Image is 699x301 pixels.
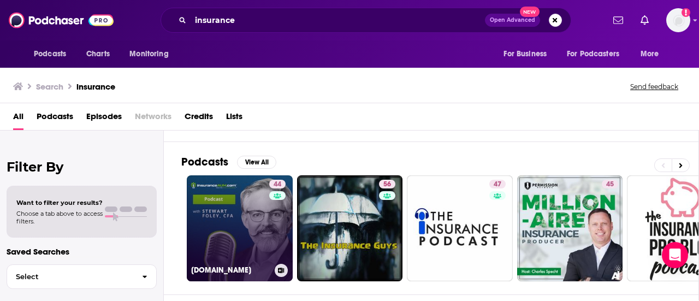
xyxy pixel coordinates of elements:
[274,179,281,190] span: 44
[567,46,619,62] span: For Podcasters
[7,264,157,289] button: Select
[520,7,540,17] span: New
[7,246,157,257] p: Saved Searches
[666,8,690,32] span: Logged in as juliannem
[633,44,673,64] button: open menu
[494,179,501,190] span: 47
[187,175,293,281] a: 44[DOMAIN_NAME]
[379,180,395,188] a: 56
[37,108,73,130] a: Podcasts
[662,242,688,268] div: Open Intercom Messenger
[682,8,690,17] svg: Add a profile image
[16,210,103,225] span: Choose a tab above to access filters.
[383,179,391,190] span: 56
[269,180,286,188] a: 44
[666,8,690,32] button: Show profile menu
[191,265,270,275] h3: [DOMAIN_NAME]
[7,273,133,280] span: Select
[86,46,110,62] span: Charts
[602,180,618,188] a: 45
[666,8,690,32] img: User Profile
[297,175,403,281] a: 56
[34,46,66,62] span: Podcasts
[226,108,242,130] a: Lists
[76,81,115,92] h3: insurance
[181,155,228,169] h2: Podcasts
[489,180,506,188] a: 47
[627,82,682,91] button: Send feedback
[503,46,547,62] span: For Business
[485,14,540,27] button: Open AdvancedNew
[237,156,276,169] button: View All
[606,179,614,190] span: 45
[9,10,114,31] img: Podchaser - Follow, Share and Rate Podcasts
[26,44,80,64] button: open menu
[36,81,63,92] h3: Search
[560,44,635,64] button: open menu
[407,175,513,281] a: 47
[181,155,276,169] a: PodcastsView All
[16,199,103,206] span: Want to filter your results?
[609,11,627,29] a: Show notifications dropdown
[641,46,659,62] span: More
[185,108,213,130] a: Credits
[496,44,560,64] button: open menu
[13,108,23,130] a: All
[79,44,116,64] a: Charts
[86,108,122,130] a: Episodes
[7,159,157,175] h2: Filter By
[490,17,535,23] span: Open Advanced
[122,44,182,64] button: open menu
[129,46,168,62] span: Monitoring
[636,11,653,29] a: Show notifications dropdown
[161,8,571,33] div: Search podcasts, credits, & more...
[135,108,171,130] span: Networks
[191,11,485,29] input: Search podcasts, credits, & more...
[517,175,623,281] a: 45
